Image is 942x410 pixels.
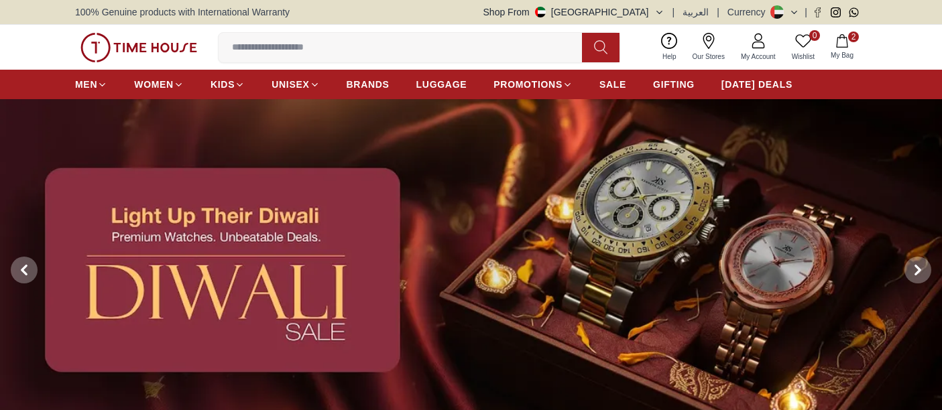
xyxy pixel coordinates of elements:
[599,72,626,96] a: SALE
[657,52,682,62] span: Help
[272,72,319,96] a: UNISEX
[849,7,859,17] a: Whatsapp
[825,50,859,60] span: My Bag
[80,33,197,62] img: ...
[347,78,390,91] span: BRANDS
[134,72,184,96] a: WOMEN
[721,72,792,96] a: [DATE] DEALS
[685,30,733,64] a: Our Stores
[654,30,685,64] a: Help
[687,52,730,62] span: Our Stores
[347,72,390,96] a: BRANDS
[672,5,675,19] span: |
[786,52,820,62] span: Wishlist
[75,72,107,96] a: MEN
[272,78,309,91] span: UNISEX
[721,78,792,91] span: [DATE] DEALS
[784,30,823,64] a: 0Wishlist
[653,78,695,91] span: GIFTING
[848,31,859,42] span: 2
[823,31,862,63] button: 2My Bag
[831,7,841,17] a: Instagram
[483,5,664,19] button: Shop From[GEOGRAPHIC_DATA]
[75,78,97,91] span: MEN
[653,72,695,96] a: GIFTING
[805,5,807,19] span: |
[809,30,820,41] span: 0
[211,72,245,96] a: KIDS
[493,72,573,96] a: PROMOTIONS
[134,78,174,91] span: WOMEN
[599,78,626,91] span: SALE
[211,78,235,91] span: KIDS
[727,5,771,19] div: Currency
[416,78,467,91] span: LUGGAGE
[813,7,823,17] a: Facebook
[493,78,563,91] span: PROMOTIONS
[535,7,546,17] img: United Arab Emirates
[683,5,709,19] button: العربية
[75,5,290,19] span: 100% Genuine products with International Warranty
[416,72,467,96] a: LUGGAGE
[717,5,719,19] span: |
[735,52,781,62] span: My Account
